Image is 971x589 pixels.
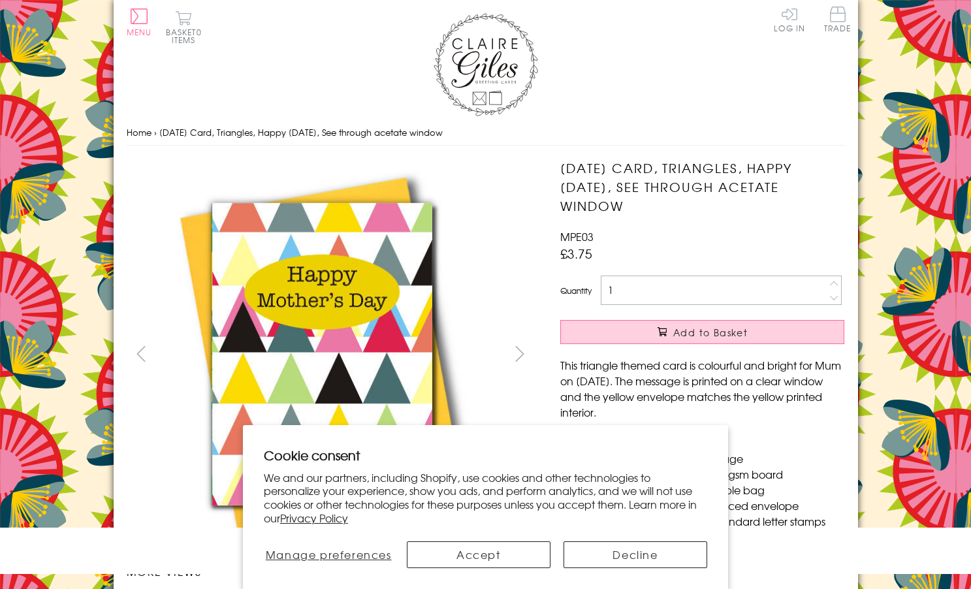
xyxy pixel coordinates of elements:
[159,126,443,138] span: [DATE] Card, Triangles, Happy [DATE], See through acetate window
[673,326,748,339] span: Add to Basket
[154,126,157,138] span: ›
[824,7,852,32] span: Trade
[560,244,592,263] span: £3.75
[172,26,202,46] span: 0 items
[434,13,538,116] img: Claire Giles Greetings Cards
[560,320,844,344] button: Add to Basket
[127,119,845,146] nav: breadcrumbs
[264,541,394,568] button: Manage preferences
[127,26,152,38] span: Menu
[564,541,707,568] button: Decline
[280,510,348,526] a: Privacy Policy
[774,7,805,32] a: Log In
[127,339,156,368] button: prev
[560,159,844,215] h1: [DATE] Card, Triangles, Happy [DATE], See through acetate window
[560,229,594,244] span: MPE03
[126,159,518,550] img: Mother's Day Card, Triangles, Happy Mother's Day, See through acetate window
[560,357,844,420] p: This triangle themed card is colourful and bright for Mum on [DATE]. The message is printed on a ...
[127,8,152,36] button: Menu
[534,159,926,550] img: Mother's Day Card, Triangles, Happy Mother's Day, See through acetate window
[264,471,708,525] p: We and our partners, including Shopify, use cookies and other technologies to personalize your ex...
[824,7,852,35] a: Trade
[407,541,550,568] button: Accept
[505,339,534,368] button: next
[127,126,151,138] a: Home
[266,547,392,562] span: Manage preferences
[560,285,592,296] label: Quantity
[264,446,708,464] h2: Cookie consent
[166,10,202,44] button: Basket0 items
